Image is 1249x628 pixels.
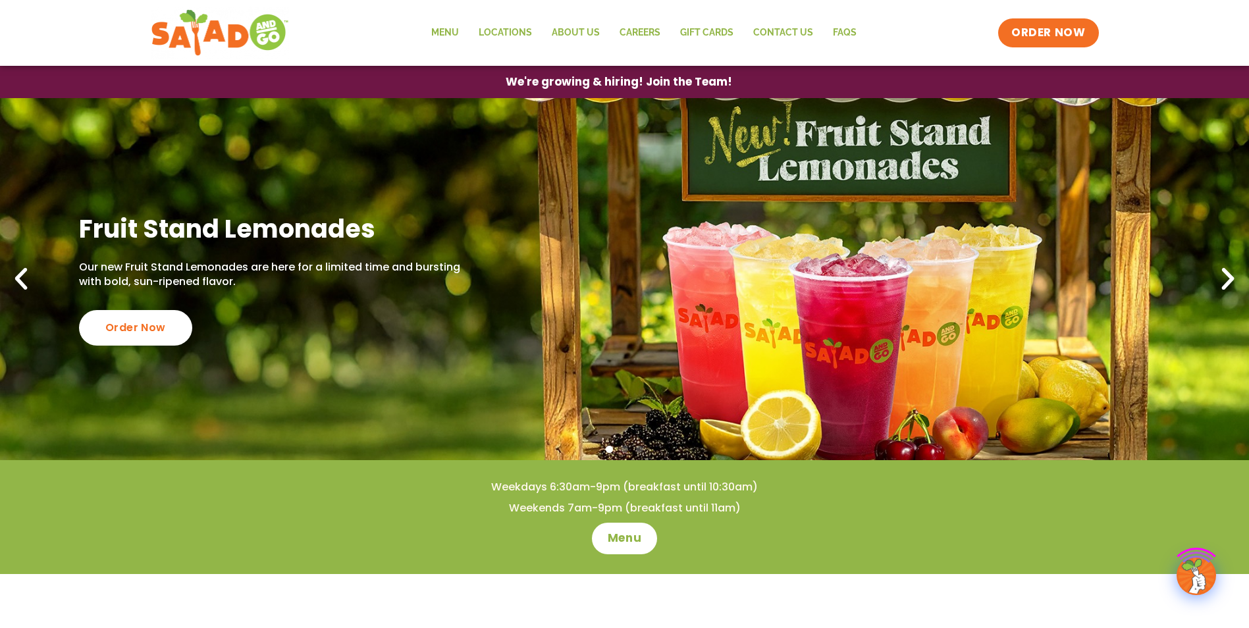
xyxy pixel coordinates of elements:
[621,446,628,453] span: Go to slide 2
[79,213,465,245] h2: Fruit Stand Lemonades
[26,480,1223,494] h4: Weekdays 6:30am-9pm (breakfast until 10:30am)
[1011,25,1085,41] span: ORDER NOW
[506,76,732,88] span: We're growing & hiring! Join the Team!
[542,18,610,48] a: About Us
[79,260,465,290] p: Our new Fruit Stand Lemonades are here for a limited time and bursting with bold, sun-ripened fla...
[421,18,866,48] nav: Menu
[636,446,643,453] span: Go to slide 3
[823,18,866,48] a: FAQs
[151,7,290,59] img: new-SAG-logo-768×292
[486,66,752,97] a: We're growing & hiring! Join the Team!
[1213,265,1242,294] div: Next slide
[79,310,192,346] div: Order Now
[592,523,657,554] a: Menu
[743,18,823,48] a: Contact Us
[7,265,36,294] div: Previous slide
[610,18,670,48] a: Careers
[469,18,542,48] a: Locations
[998,18,1098,47] a: ORDER NOW
[26,501,1223,515] h4: Weekends 7am-9pm (breakfast until 11am)
[606,446,613,453] span: Go to slide 1
[421,18,469,48] a: Menu
[670,18,743,48] a: GIFT CARDS
[608,531,641,546] span: Menu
